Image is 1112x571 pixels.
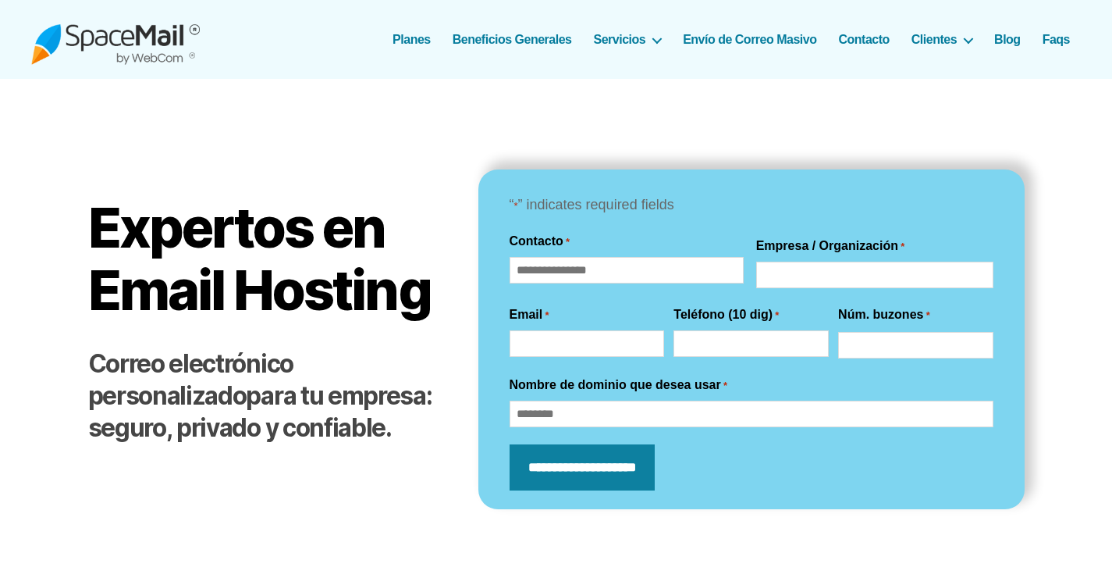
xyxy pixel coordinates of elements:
label: Email [510,305,549,324]
a: Beneficios Generales [453,32,572,47]
h2: para tu empresa: seguro, privado y confiable. [88,348,447,444]
a: Faqs [1043,32,1070,47]
label: Nombre de dominio que desea usar [510,376,727,394]
label: Núm. buzones [838,305,930,324]
label: Teléfono (10 dig) [673,305,779,324]
p: “ ” indicates required fields [510,193,993,218]
img: Spacemail [31,14,200,65]
a: Contacto [838,32,889,47]
strong: Correo electrónico personalizado [88,348,293,411]
a: Envío de Correo Masivo [683,32,816,47]
label: Empresa / Organización [756,237,905,255]
a: Servicios [594,32,662,47]
nav: Horizontal [401,32,1081,47]
a: Clientes [911,32,972,47]
legend: Contacto [510,232,570,251]
a: Planes [393,32,431,47]
a: Blog [994,32,1021,47]
h1: Expertos en Email Hosting [88,197,447,321]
